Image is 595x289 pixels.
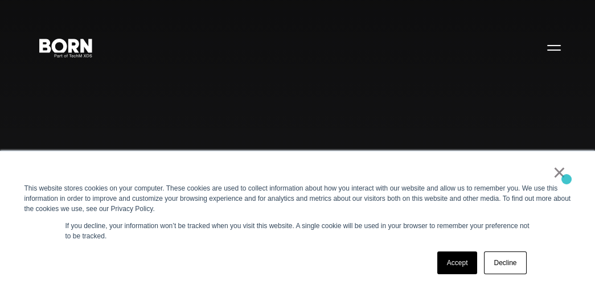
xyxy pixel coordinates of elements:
div: This website stores cookies on your computer. These cookies are used to collect information about... [24,183,571,214]
button: Open [540,35,568,59]
p: If you decline, your information won’t be tracked when you visit this website. A single cookie wi... [65,221,530,241]
a: × [553,167,567,177]
a: Decline [484,251,526,274]
a: Accept [437,251,478,274]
